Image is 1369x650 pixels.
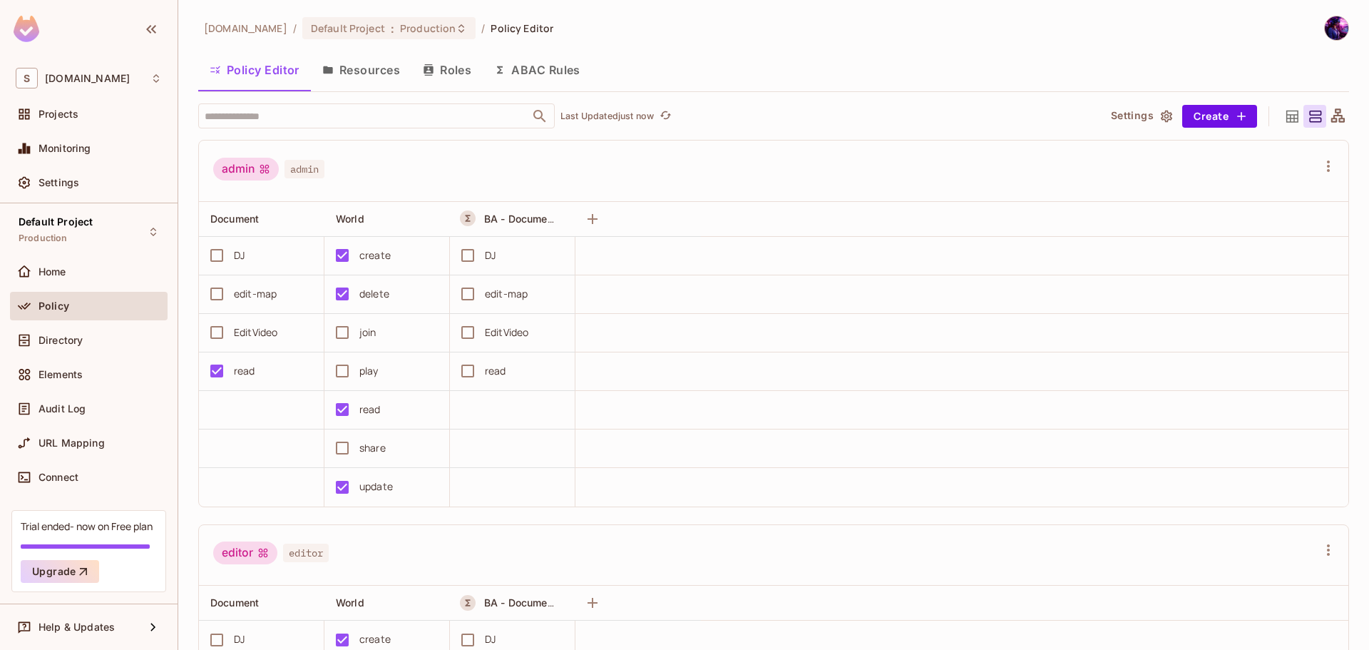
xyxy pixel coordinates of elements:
[39,300,69,312] span: Policy
[359,363,379,379] div: play
[45,73,130,84] span: Workspace: savameta.com
[359,440,386,456] div: share
[213,542,277,564] div: editor
[19,216,93,228] span: Default Project
[16,68,38,88] span: S
[1105,105,1176,128] button: Settings
[654,108,674,125] span: Click to refresh data
[14,16,39,42] img: SReyMgAAAABJRU5ErkJggg==
[210,213,259,225] span: Document
[198,52,311,88] button: Policy Editor
[530,106,550,126] button: Open
[336,213,364,225] span: World
[411,52,483,88] button: Roles
[484,212,557,225] span: BA - Document
[460,595,476,611] button: A Resource Set is a dynamically conditioned resource, defined by real-time criteria.
[311,21,385,35] span: Default Project
[39,143,91,154] span: Monitoring
[283,544,329,562] span: editor
[483,52,592,88] button: ABAC Rules
[400,21,456,35] span: Production
[359,248,391,263] div: create
[660,109,672,123] span: refresh
[336,596,364,609] span: World
[234,248,245,263] div: DJ
[21,560,99,583] button: Upgrade
[39,621,115,633] span: Help & Updates
[560,111,654,122] p: Last Updated just now
[481,21,485,35] li: /
[359,402,381,417] div: read
[213,158,279,181] div: admin
[484,596,557,609] span: BA - Document
[485,363,506,379] div: read
[234,363,255,379] div: read
[39,177,79,188] span: Settings
[39,403,86,415] span: Audit Log
[39,369,83,380] span: Elements
[311,52,411,88] button: Resources
[1325,16,1348,40] img: Sơn Trần Văn
[21,519,153,533] div: Trial ended- now on Free plan
[293,21,297,35] li: /
[210,596,259,609] span: Document
[19,233,68,244] span: Production
[39,108,78,120] span: Projects
[284,160,324,178] span: admin
[359,479,393,494] div: update
[657,108,674,125] button: refresh
[491,21,553,35] span: Policy Editor
[39,472,78,483] span: Connect
[39,266,66,278] span: Home
[204,21,287,35] span: the active workspace
[234,286,277,302] div: edit-map
[485,286,528,302] div: edit-map
[390,23,395,34] span: :
[359,286,389,302] div: delete
[359,631,391,647] div: create
[39,437,105,449] span: URL Mapping
[39,335,83,346] span: Directory
[1182,105,1257,128] button: Create
[460,210,476,226] button: A Resource Set is a dynamically conditioned resource, defined by real-time criteria.
[234,325,277,340] div: EditVideo
[485,631,496,647] div: DJ
[485,248,496,263] div: DJ
[234,631,245,647] div: DJ
[359,325,376,340] div: join
[485,325,528,340] div: EditVideo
